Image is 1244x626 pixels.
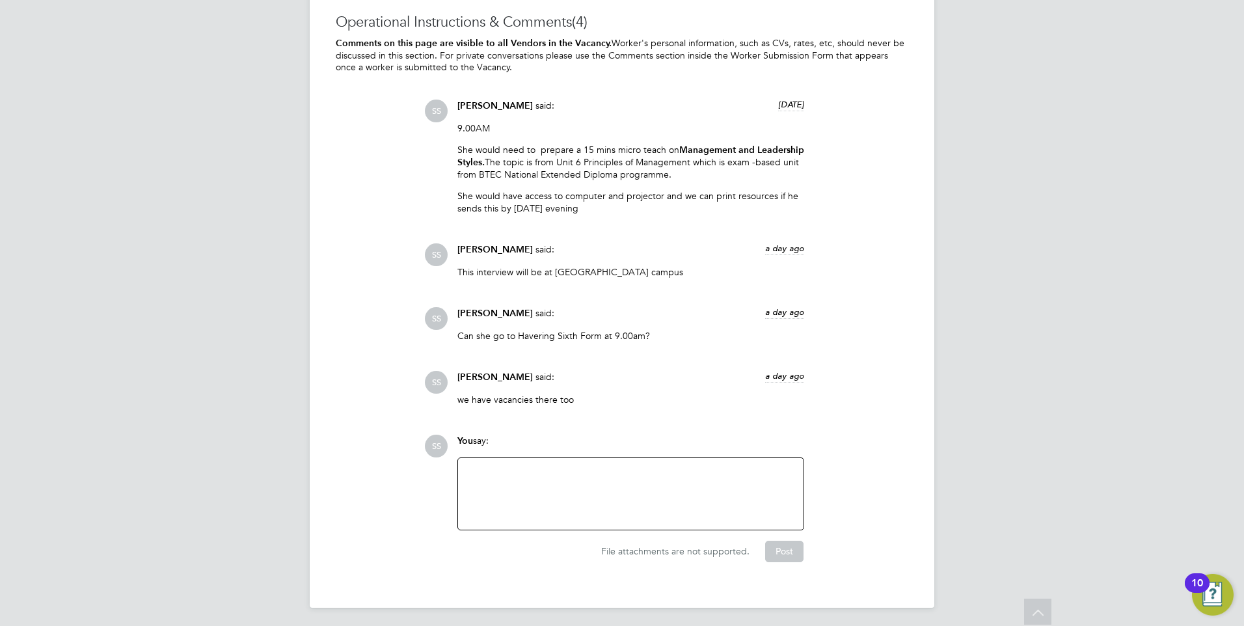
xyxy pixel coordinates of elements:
[457,330,804,342] p: Can she go to Havering Sixth Form at 9.00am?
[425,243,448,266] span: SS
[1191,583,1203,600] div: 10
[535,371,554,383] span: said:
[457,122,804,134] p: 9.00AM
[765,243,804,254] span: a day ago
[457,435,473,446] span: You
[535,243,554,255] span: said:
[535,307,554,319] span: said:
[336,37,908,74] p: Worker's personal information, such as CVs, rates, etc, should never be discussed in this section...
[457,266,804,278] p: This interview will be at [GEOGRAPHIC_DATA] campus
[778,99,804,110] span: [DATE]
[425,307,448,330] span: SS
[457,435,804,457] div: say:
[535,100,554,111] span: said:
[336,13,908,32] h3: Operational Instructions & Comments
[765,306,804,318] span: a day ago
[425,371,448,394] span: SS
[572,13,588,31] span: (4)
[457,308,533,319] span: [PERSON_NAME]
[457,144,804,181] p: She would need to prepare a 15 mins micro teach on The topic is from Unit 6 Principles of Managem...
[457,100,533,111] span: [PERSON_NAME]
[765,541,804,562] button: Post
[425,435,448,457] span: SS
[425,100,448,122] span: SS
[457,372,533,383] span: [PERSON_NAME]
[601,545,750,557] span: File attachments are not supported.
[1192,574,1234,616] button: Open Resource Center, 10 new notifications
[457,244,533,255] span: [PERSON_NAME]
[336,38,612,49] b: Comments on this page are visible to all Vendors in the Vacancy.
[457,190,804,213] p: She would have access to computer and projector and we can print resources if he sends this by [D...
[457,394,804,405] p: we have vacancies there too
[765,370,804,381] span: a day ago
